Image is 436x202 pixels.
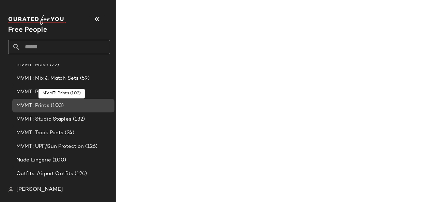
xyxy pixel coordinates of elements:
[16,115,72,123] span: MVMT: Studio Staples
[72,115,85,123] span: (132)
[16,156,51,164] span: Nude Lingerie
[16,129,63,137] span: MVMT: Track Pants
[79,75,90,82] span: (59)
[16,170,73,178] span: Outfits: Airport Outfits
[48,61,59,69] span: (72)
[51,156,66,164] span: (100)
[16,186,63,194] span: [PERSON_NAME]
[16,75,79,82] span: MVMT: Mix & Match Sets
[8,27,47,34] span: Current Company Name
[8,15,66,25] img: cfy_white_logo.C9jOOHJF.svg
[16,61,48,69] span: MVMT: Mesh
[16,143,84,151] span: MVMT: UPF/Sun Protection
[73,170,87,178] span: (124)
[16,88,52,96] span: MVMT: Pilates
[63,129,74,137] span: (24)
[8,187,14,192] img: svg%3e
[84,143,97,151] span: (126)
[49,102,64,110] span: (103)
[52,88,66,96] span: (138)
[16,102,49,110] span: MVMT: Prints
